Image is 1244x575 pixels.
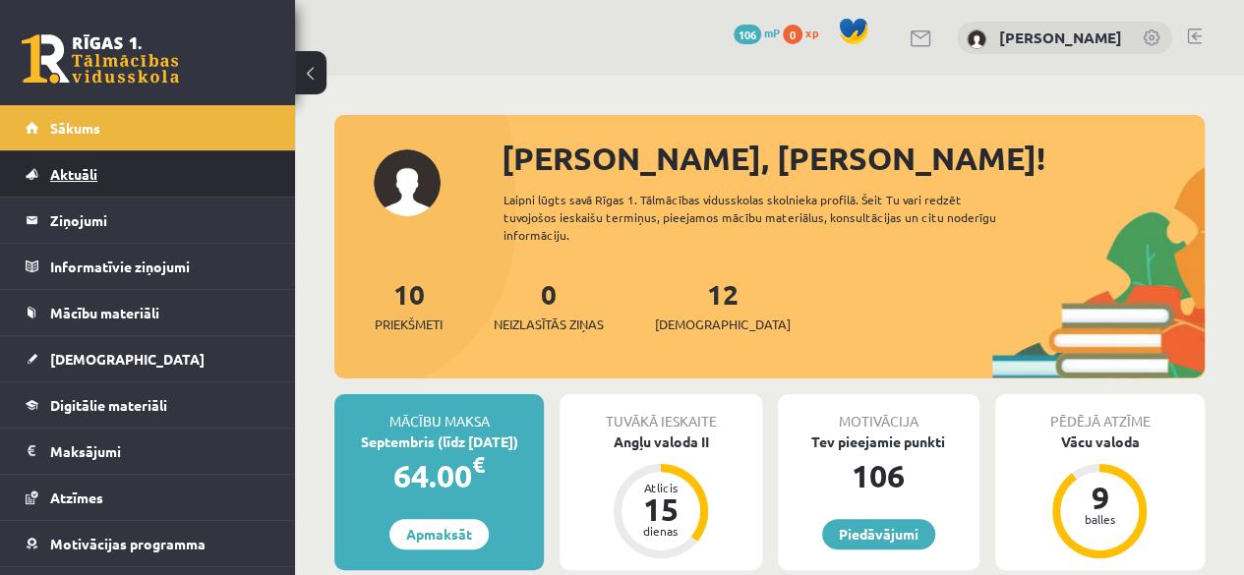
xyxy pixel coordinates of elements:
[995,431,1205,561] a: Vācu valoda 9 balles
[995,431,1205,452] div: Vācu valoda
[26,336,270,381] a: [DEMOGRAPHIC_DATA]
[631,482,690,493] div: Atlicis
[631,525,690,537] div: dienas
[502,135,1205,182] div: [PERSON_NAME], [PERSON_NAME]!
[50,396,167,414] span: Digitālie materiāli
[494,315,604,334] span: Neizlasītās ziņas
[734,25,780,40] a: 106 mP
[494,276,604,334] a: 0Neizlasītās ziņas
[764,25,780,40] span: mP
[50,165,97,183] span: Aktuāli
[631,493,690,525] div: 15
[504,191,1026,244] div: Laipni lūgts savā Rīgas 1. Tālmācības vidusskolas skolnieka profilā. Šeit Tu vari redzēt tuvojošo...
[334,452,544,499] div: 64.00
[560,394,761,431] div: Tuvākā ieskaite
[805,25,818,40] span: xp
[22,34,179,84] a: Rīgas 1. Tālmācības vidusskola
[560,431,761,561] a: Angļu valoda II Atlicis 15 dienas
[26,429,270,474] a: Maksājumi
[26,151,270,197] a: Aktuāli
[50,304,159,321] span: Mācību materiāli
[778,394,979,431] div: Motivācija
[26,244,270,289] a: Informatīvie ziņojumi
[50,244,270,289] legend: Informatīvie ziņojumi
[26,382,270,428] a: Digitālie materiāli
[26,105,270,150] a: Sākums
[734,25,761,44] span: 106
[375,276,443,334] a: 10Priekšmeti
[655,315,791,334] span: [DEMOGRAPHIC_DATA]
[1070,513,1129,525] div: balles
[26,198,270,243] a: Ziņojumi
[50,489,103,506] span: Atzīmes
[778,452,979,499] div: 106
[822,519,935,549] a: Piedāvājumi
[26,521,270,566] a: Motivācijas programma
[778,431,979,452] div: Tev pieejamie punkti
[50,119,100,137] span: Sākums
[783,25,802,44] span: 0
[967,29,986,49] img: Katrīne Rubene
[334,431,544,452] div: Septembris (līdz [DATE])
[995,394,1205,431] div: Pēdējā atzīme
[783,25,828,40] a: 0 xp
[560,431,761,452] div: Angļu valoda II
[50,198,270,243] legend: Ziņojumi
[26,475,270,520] a: Atzīmes
[50,429,270,474] legend: Maksājumi
[375,315,443,334] span: Priekšmeti
[50,350,205,368] span: [DEMOGRAPHIC_DATA]
[999,28,1122,47] a: [PERSON_NAME]
[389,519,489,549] a: Apmaksāt
[1070,482,1129,513] div: 9
[655,276,791,334] a: 12[DEMOGRAPHIC_DATA]
[26,290,270,335] a: Mācību materiāli
[334,394,544,431] div: Mācību maksa
[50,535,206,552] span: Motivācijas programma
[472,450,485,479] span: €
